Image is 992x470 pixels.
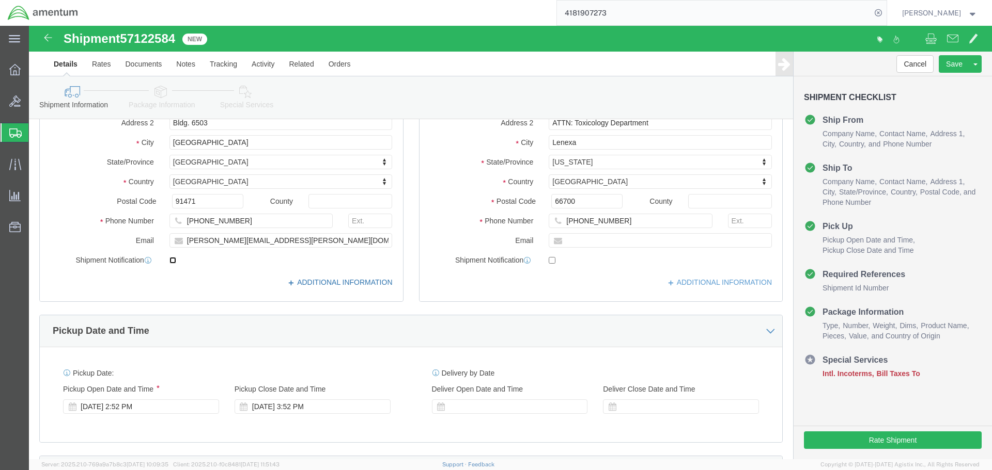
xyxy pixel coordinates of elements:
[468,461,494,467] a: Feedback
[127,461,168,467] span: [DATE] 10:09:35
[442,461,468,467] a: Support
[7,5,79,21] img: logo
[241,461,280,467] span: [DATE] 11:51:43
[173,461,280,467] span: Client: 2025.21.0-f0c8481
[902,7,978,19] button: [PERSON_NAME]
[820,460,980,469] span: Copyright © [DATE]-[DATE] Agistix Inc., All Rights Reserved
[902,7,961,19] span: Hector Melo
[41,461,168,467] span: Server: 2025.21.0-769a9a7b8c3
[29,26,992,459] iframe: FS Legacy Container
[557,1,871,25] input: Search for shipment number, reference number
